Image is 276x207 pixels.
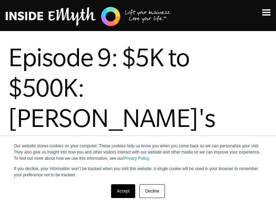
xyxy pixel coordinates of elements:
a: Accept [111,184,136,198]
a: Privacy Policy [124,156,149,161]
a: Decline [139,184,165,198]
img: Open Menu [262,9,270,16]
span: Episode 9: $5K to $500K: [PERSON_NAME]'s turnaround story (Pt. 2) [Podcast] [8,43,254,193]
p: If you decline, your information won’t be tracked when you visit this website. A single cookie wi... [14,166,262,178]
iframe: Chat Widget [241,174,276,207]
p: Our website stores cookies on your computer. These cookies help us know you when you come back so... [14,143,262,161]
img: EMyth Business Coaching [6,6,171,27]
